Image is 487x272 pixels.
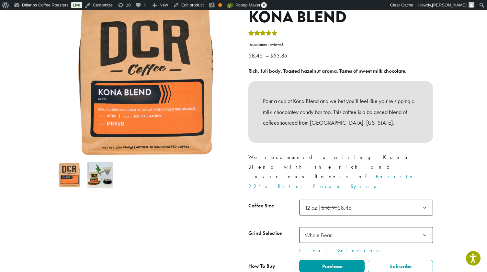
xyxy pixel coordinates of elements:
[248,152,433,191] p: We recommend pairing Kona Blend with the rich and luxurious flavors of .
[305,231,333,239] span: Whole Bean
[248,201,299,211] label: Coffee Size
[248,52,252,59] span: $
[302,201,358,214] span: 12 oz | $16.91 $8.46
[218,3,222,7] div: OK
[321,263,343,270] span: Purchase
[248,8,433,27] h1: Kona Blend
[263,96,418,128] p: Pour a cup of Kona Blend and we bet you’ll feel like you’re sipping a milk-chocolatey candy bar t...
[305,204,352,211] span: 12 oz | $8.46
[299,200,433,215] span: 12 oz | $16.91 $8.46
[261,2,267,8] span: 0
[57,162,82,188] img: Kona Blend
[87,162,113,188] img: Kona Blend - Image 2
[248,41,433,48] a: (6customer reviews)
[432,3,467,7] span: [PERSON_NAME]
[248,29,277,39] div: Rated 5.00 out of 5
[389,263,412,270] span: Subscribe
[270,52,273,59] span: $
[302,229,339,241] span: Whole Bean
[299,247,433,255] a: Clear Selection
[299,227,433,243] span: Whole Bean
[270,52,289,59] bdi: 53.85
[250,42,252,47] span: 6
[321,204,337,211] del: $16.91
[71,2,82,8] a: Live
[248,68,406,74] b: Rich, full body. Toasted hazelnut aroma. Tastes of sweet milk chocolate.
[248,263,275,269] span: How To Buy
[266,52,269,59] span: –
[248,52,264,59] bdi: 8.46
[248,229,299,238] label: Grind Selection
